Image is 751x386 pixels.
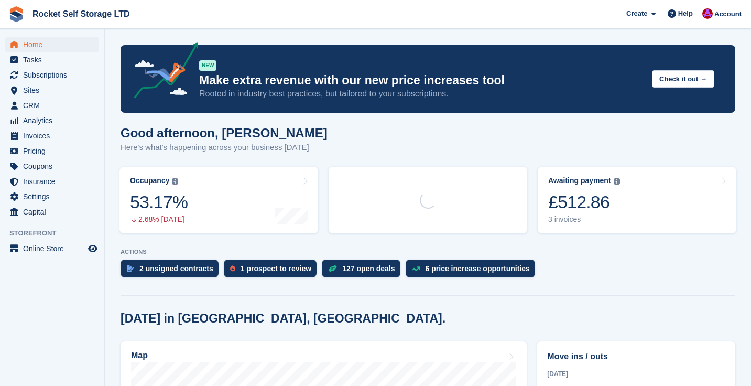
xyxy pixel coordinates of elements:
[5,241,99,256] a: menu
[119,167,318,233] a: Occupancy 53.17% 2.68% [DATE]
[125,42,199,102] img: price-adjustments-announcement-icon-8257ccfd72463d97f412b2fc003d46551f7dbcb40ab6d574587a9cd5c0d94...
[121,142,328,154] p: Here's what's happening across your business [DATE]
[23,189,86,204] span: Settings
[230,265,235,272] img: prospect-51fa495bee0391a8d652442698ab0144808aea92771e9ea1ae160a38d050c398.svg
[127,265,134,272] img: contract_signature_icon-13c848040528278c33f63329250d36e43548de30e8caae1d1a13099fd9432cc5.svg
[678,8,693,19] span: Help
[23,159,86,174] span: Coupons
[23,113,86,128] span: Analytics
[538,167,736,233] a: Awaiting payment £512.86 3 invoices
[23,144,86,158] span: Pricing
[23,174,86,189] span: Insurance
[426,264,530,273] div: 6 price increase opportunities
[5,113,99,128] a: menu
[28,5,134,23] a: Rocket Self Storage LTD
[241,264,311,273] div: 1 prospect to review
[406,260,540,283] a: 6 price increase opportunities
[224,260,322,283] a: 1 prospect to review
[548,215,620,224] div: 3 invoices
[130,215,188,224] div: 2.68% [DATE]
[172,178,178,185] img: icon-info-grey-7440780725fd019a000dd9b08b2336e03edf1995a4989e88bcd33f0948082b44.svg
[121,312,445,326] h2: [DATE] in [GEOGRAPHIC_DATA], [GEOGRAPHIC_DATA].
[8,6,24,22] img: stora-icon-8386f47178a22dfd0bd8f6a31ec36ba5ce8667c1dd55bd0f319d3a0aa187defe.svg
[121,249,735,255] p: ACTIONS
[139,264,213,273] div: 2 unsigned contracts
[328,265,337,272] img: deal-1b604bf984904fb50ccaf53a9ad4b4a5d6e5aea283cecdc64d6e3604feb123c2.svg
[23,98,86,113] span: CRM
[5,159,99,174] a: menu
[121,126,328,140] h1: Good afternoon, [PERSON_NAME]
[130,191,188,213] div: 53.17%
[548,191,620,213] div: £512.86
[199,60,216,71] div: NEW
[342,264,395,273] div: 127 open deals
[5,37,99,52] a: menu
[412,266,420,271] img: price_increase_opportunities-93ffe204e8149a01c8c9dc8f82e8f89637d9d84a8eef4429ea346261dce0b2c0.svg
[5,128,99,143] a: menu
[547,369,725,379] div: [DATE]
[5,52,99,67] a: menu
[23,205,86,219] span: Capital
[5,205,99,219] a: menu
[548,176,611,185] div: Awaiting payment
[130,176,169,185] div: Occupancy
[547,350,725,363] h2: Move ins / outs
[23,52,86,67] span: Tasks
[121,260,224,283] a: 2 unsigned contracts
[23,128,86,143] span: Invoices
[626,8,647,19] span: Create
[5,174,99,189] a: menu
[23,37,86,52] span: Home
[5,83,99,98] a: menu
[5,189,99,204] a: menu
[199,88,644,100] p: Rooted in industry best practices, but tailored to your subscriptions.
[5,98,99,113] a: menu
[199,73,644,88] p: Make extra revenue with our new price increases tool
[86,242,99,255] a: Preview store
[23,83,86,98] span: Sites
[5,144,99,158] a: menu
[23,68,86,82] span: Subscriptions
[714,9,742,19] span: Account
[131,351,148,360] h2: Map
[23,241,86,256] span: Online Store
[5,68,99,82] a: menu
[9,228,104,239] span: Storefront
[322,260,405,283] a: 127 open deals
[614,178,620,185] img: icon-info-grey-7440780725fd019a000dd9b08b2336e03edf1995a4989e88bcd33f0948082b44.svg
[652,70,714,88] button: Check it out →
[702,8,713,19] img: Lee Tresadern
